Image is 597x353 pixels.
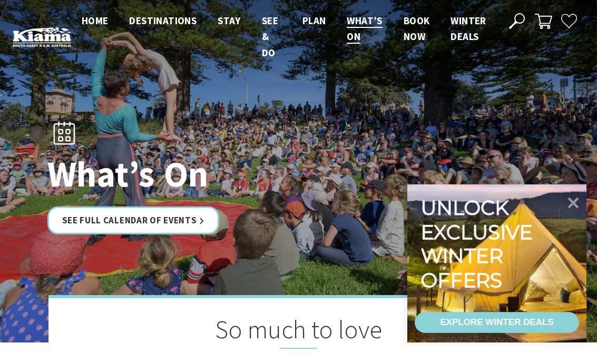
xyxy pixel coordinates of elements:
nav: Main Menu [71,13,497,61]
h2: So much to love [101,314,496,349]
div: Unlock exclusive winter offers [420,196,537,292]
div: EXPLORE WINTER DEALS [440,312,553,333]
span: See & Do [262,14,278,59]
span: Winter Deals [451,14,486,43]
span: Plan [302,14,326,27]
a: See Full Calendar of Events [47,207,220,234]
span: Book now [404,14,430,43]
span: Stay [218,14,241,27]
img: Kiama Logo [13,27,71,47]
a: EXPLORE WINTER DEALS [415,312,579,333]
h1: What’s On [47,154,345,194]
span: What’s On [347,14,382,43]
span: Home [82,14,109,27]
span: Destinations [129,14,197,27]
